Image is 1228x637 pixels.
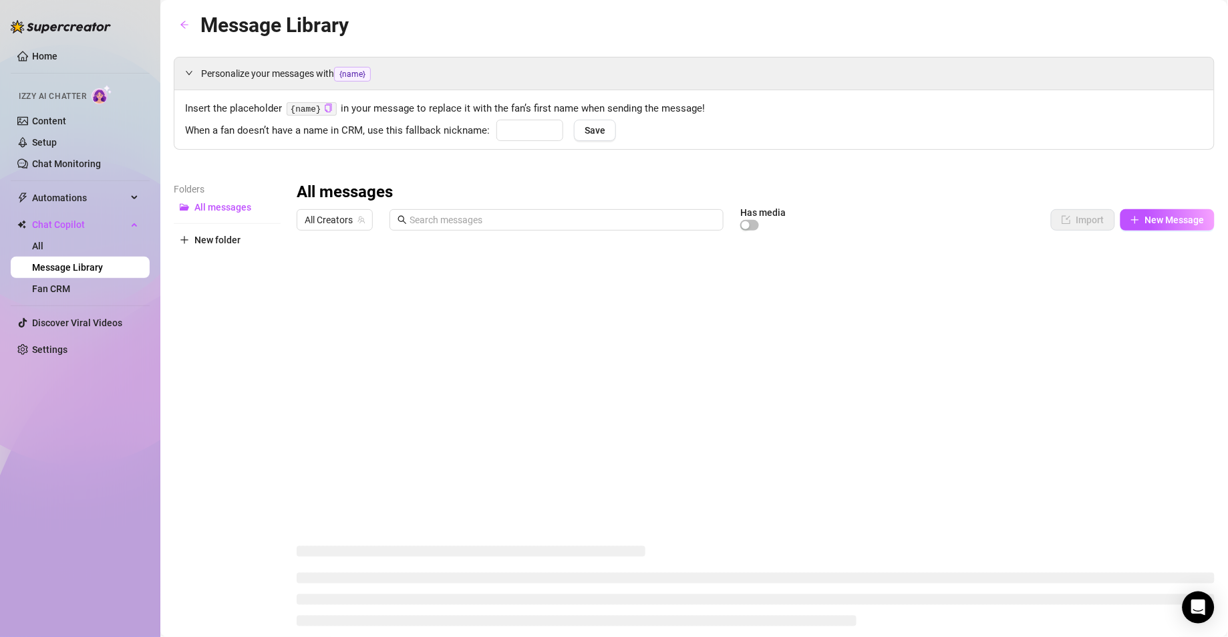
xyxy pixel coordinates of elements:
span: thunderbolt [17,193,28,203]
button: Save [574,120,616,141]
img: Chat Copilot [17,220,26,229]
article: Folders [174,182,281,197]
a: Content [32,116,66,126]
span: Personalize your messages with [201,66,1203,82]
button: New Message [1120,209,1215,231]
span: Izzy AI Chatter [19,90,86,103]
span: New folder [194,235,241,245]
a: Message Library [32,262,103,273]
span: expanded [185,69,193,77]
a: All [32,241,43,251]
a: Chat Monitoring [32,158,101,169]
button: New folder [174,229,281,251]
h3: All messages [297,182,393,203]
a: Home [32,51,57,61]
a: Setup [32,137,57,148]
span: New Message [1145,215,1205,225]
span: plus [1130,215,1140,225]
button: Click to Copy [324,104,333,114]
span: {name} [334,67,371,82]
span: When a fan doesn’t have a name in CRM, use this fallback nickname: [185,123,490,139]
a: Fan CRM [32,283,70,294]
div: Open Intercom Messenger [1183,592,1215,624]
button: All messages [174,197,281,218]
span: All Creators [305,210,365,230]
button: Import [1051,209,1115,231]
span: team [357,216,365,224]
article: Has media [740,209,786,217]
span: folder-open [180,203,189,212]
span: copy [324,104,333,112]
span: Insert the placeholder in your message to replace it with the fan’s first name when sending the m... [185,101,1203,117]
article: Message Library [200,9,349,41]
input: Search messages [410,213,716,227]
img: AI Chatter [92,85,112,104]
code: {name} [287,102,337,116]
span: arrow-left [180,20,189,29]
a: Discover Viral Videos [32,317,122,328]
span: All messages [194,202,251,213]
span: Automations [32,187,127,209]
span: plus [180,235,189,245]
img: logo-BBDzfeDw.svg [11,20,111,33]
span: Chat Copilot [32,214,127,235]
div: Personalize your messages with{name} [174,57,1214,90]
a: Settings [32,344,67,355]
span: Save [585,125,605,136]
span: search [398,215,407,225]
